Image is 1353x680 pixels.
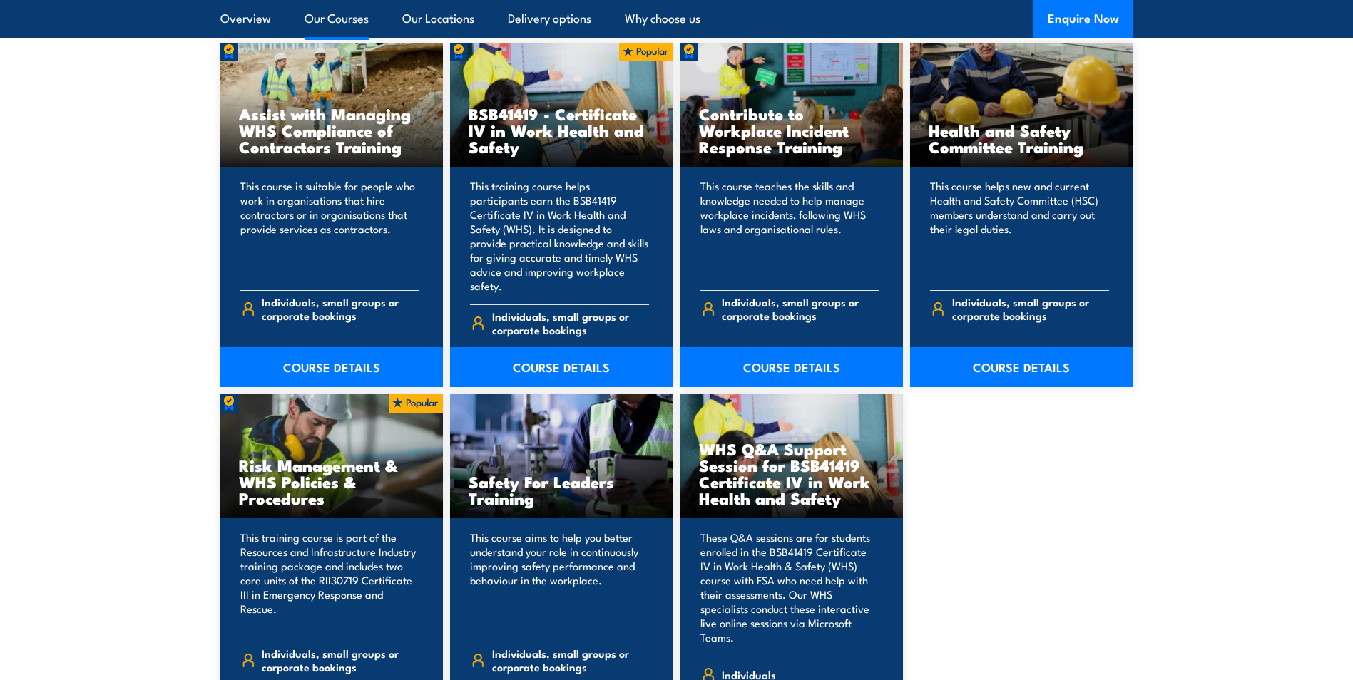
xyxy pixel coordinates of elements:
span: Individuals, small groups or corporate bookings [262,646,419,674]
h3: WHS Q&A Support Session for BSB41419 Certificate IV in Work Health and Safety [699,441,885,506]
a: COURSE DETAILS [450,347,673,387]
h3: Risk Management & WHS Policies & Procedures [239,457,425,506]
p: These Q&A sessions are for students enrolled in the BSB41419 Certificate IV in Work Health & Safe... [700,530,879,644]
h3: Safety For Leaders Training [469,473,655,506]
p: This course teaches the skills and knowledge needed to help manage workplace incidents, following... [700,179,879,279]
span: Individuals, small groups or corporate bookings [262,295,419,322]
a: COURSE DETAILS [220,347,444,387]
a: COURSE DETAILS [680,347,904,387]
h3: Assist with Managing WHS Compliance of Contractors Training [239,105,425,155]
p: This course is suitable for people who work in organisations that hire contractors or in organisa... [240,179,419,279]
span: Individuals, small groups or corporate bookings [952,295,1109,322]
a: COURSE DETAILS [910,347,1133,387]
p: This training course helps participants earn the BSB41419 Certificate IV in Work Health and Safet... [470,179,649,293]
h3: BSB41419 - Certificate IV in Work Health and Safety [469,105,655,155]
h3: Contribute to Workplace Incident Response Training [699,105,885,155]
p: This course helps new and current Health and Safety Committee (HSC) members understand and carry ... [930,179,1109,279]
h3: Health and Safety Committee Training [929,122,1115,155]
span: Individuals, small groups or corporate bookings [492,309,649,336]
span: Individuals, small groups or corporate bookings [722,295,879,322]
p: This course aims to help you better understand your role in continuously improving safety perform... [470,530,649,630]
p: This training course is part of the Resources and Infrastructure Industry training package and in... [240,530,419,630]
span: Individuals, small groups or corporate bookings [492,646,649,674]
